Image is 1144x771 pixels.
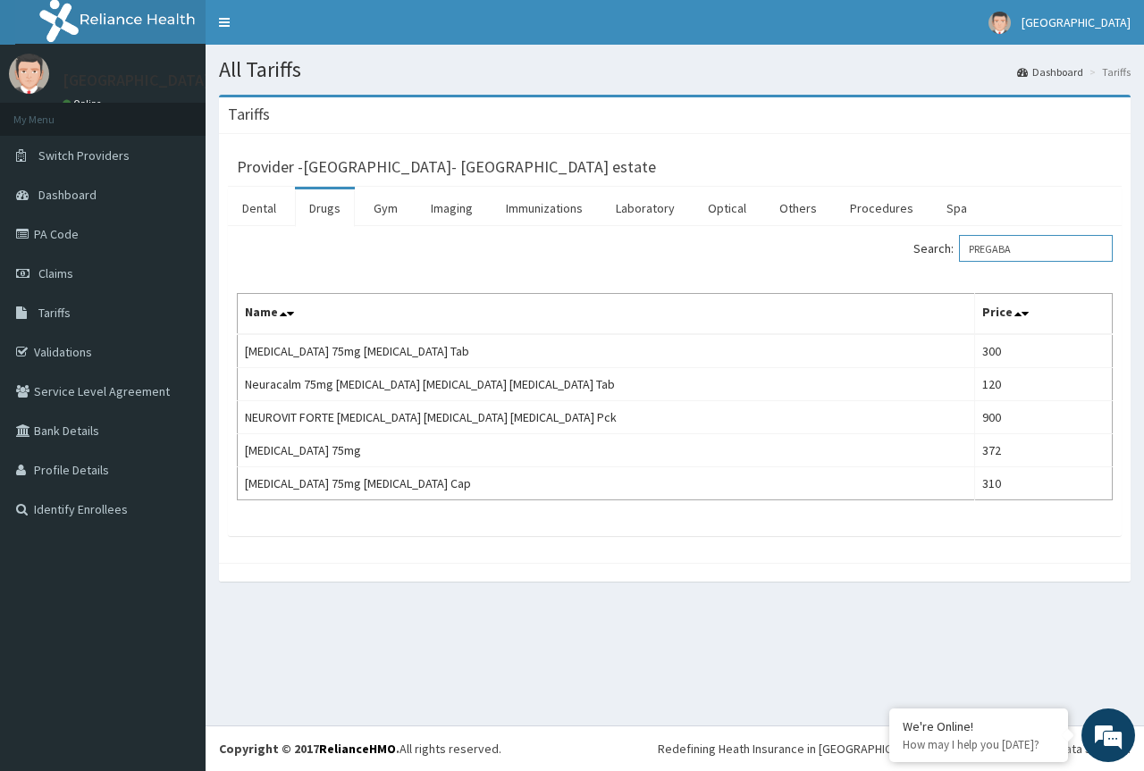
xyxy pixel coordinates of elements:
strong: Copyright © 2017 . [219,741,400,757]
img: d_794563401_company_1708531726252_794563401 [33,89,72,134]
span: [GEOGRAPHIC_DATA] [1022,14,1131,30]
label: Search: [913,235,1113,262]
td: [MEDICAL_DATA] 75mg [MEDICAL_DATA] Tab [238,334,975,368]
a: Drugs [295,189,355,227]
a: Procedures [836,189,928,227]
div: We're Online! [903,718,1055,734]
th: Price [974,294,1112,335]
td: 900 [974,401,1112,434]
a: Gym [359,189,412,227]
a: Spa [932,189,981,227]
td: 310 [974,467,1112,500]
td: 300 [974,334,1112,368]
td: [MEDICAL_DATA] 75mg [MEDICAL_DATA] Cap [238,467,975,500]
td: NEUROVIT FORTE [MEDICAL_DATA] [MEDICAL_DATA] [MEDICAL_DATA] Pck [238,401,975,434]
span: Dashboard [38,187,97,203]
footer: All rights reserved. [206,725,1144,771]
a: Dental [228,189,290,227]
span: We're online! [104,225,247,406]
div: Chat with us now [93,100,300,123]
span: Switch Providers [38,147,130,163]
td: 372 [974,434,1112,467]
td: [MEDICAL_DATA] 75mg [238,434,975,467]
h3: Provider - [GEOGRAPHIC_DATA]- [GEOGRAPHIC_DATA] estate [237,159,656,175]
a: Dashboard [1017,64,1083,80]
li: Tariffs [1085,64,1131,80]
a: Optical [694,189,761,227]
th: Name [238,294,975,335]
p: [GEOGRAPHIC_DATA] [63,72,210,88]
a: Imaging [416,189,487,227]
a: Others [765,189,831,227]
a: Laboratory [601,189,689,227]
span: Claims [38,265,73,281]
img: User Image [9,54,49,94]
h1: All Tariffs [219,58,1131,81]
td: Neuracalm 75mg [MEDICAL_DATA] [MEDICAL_DATA] [MEDICAL_DATA] Tab [238,368,975,401]
p: How may I help you today? [903,737,1055,752]
a: RelianceHMO [319,741,396,757]
div: Redefining Heath Insurance in [GEOGRAPHIC_DATA] using Telemedicine and Data Science! [658,740,1131,758]
input: Search: [959,235,1113,262]
img: User Image [988,12,1011,34]
td: 120 [974,368,1112,401]
h3: Tariffs [228,106,270,122]
a: Immunizations [492,189,597,227]
textarea: Type your message and hit 'Enter' [9,488,341,550]
span: Tariffs [38,305,71,321]
a: Online [63,97,105,110]
div: Minimize live chat window [293,9,336,52]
